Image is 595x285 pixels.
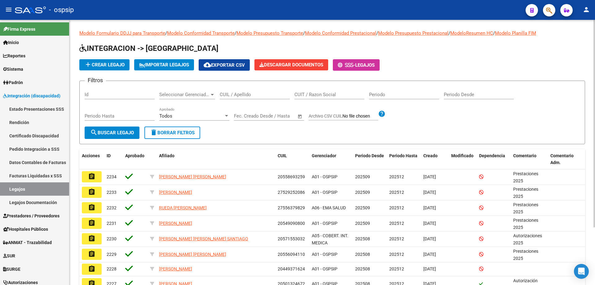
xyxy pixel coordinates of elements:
[79,59,130,70] button: Crear Legajo
[234,113,259,119] input: Fecha inicio
[82,153,100,158] span: Acciones
[278,174,305,179] span: 20558693259
[423,252,436,257] span: [DATE]
[389,252,404,257] span: 202512
[88,219,95,227] mat-icon: assignment
[5,6,12,13] mat-icon: menu
[312,153,336,158] span: Gerenciador
[79,44,218,53] span: INTEGRACION -> [GEOGRAPHIC_DATA]
[107,221,117,226] span: 2231
[104,149,123,170] datatable-header-cell: ID
[574,264,589,279] div: Open Intercom Messenger
[389,266,404,271] span: 202512
[159,92,209,97] span: Seleccionar Gerenciador
[511,149,548,170] datatable-header-cell: Comentario
[88,235,95,242] mat-icon: assignment
[159,221,192,226] span: [PERSON_NAME]
[90,129,98,136] mat-icon: search
[259,62,323,68] span: Descargar Documentos
[278,190,305,195] span: 27529252086
[107,190,117,195] span: 2233
[159,252,226,257] span: [PERSON_NAME] [PERSON_NAME]
[312,174,337,179] span: A01 - OSPSIP
[88,250,95,258] mat-icon: assignment
[236,30,303,36] a: Modelo Presupuesto Transporte
[3,239,52,246] span: ANMAT - Trazabilidad
[159,174,226,179] span: [PERSON_NAME] [PERSON_NAME]
[548,149,585,170] datatable-header-cell: Comentario Adm.
[355,236,370,241] span: 202508
[423,174,436,179] span: [DATE]
[423,153,438,158] span: Creado
[159,153,174,158] span: Afiliado
[449,149,477,170] datatable-header-cell: Modificado
[107,174,117,179] span: 2234
[159,205,207,210] span: RUEDA [PERSON_NAME]
[355,266,370,271] span: 202508
[378,110,386,118] mat-icon: help
[389,221,404,226] span: 202512
[355,190,370,195] span: 202509
[3,26,35,33] span: Firma Express
[355,62,375,68] span: Legajos
[513,218,538,230] span: Prestaciones 2025
[312,266,337,271] span: A01 - OSPSIP
[378,30,448,36] a: Modelo Presupuesto Prestacional
[159,113,172,119] span: Todos
[278,252,305,257] span: 20556094110
[423,236,436,241] span: [DATE]
[88,265,95,273] mat-icon: assignment
[312,233,348,245] span: A05 - COBERT. INT. MEDICA
[513,171,538,183] span: Prestaciones 2025
[423,221,436,226] span: [DATE]
[204,62,245,68] span: Exportar CSV
[513,202,538,214] span: Prestaciones 2025
[309,149,353,170] datatable-header-cell: Gerenciador
[88,188,95,196] mat-icon: assignment
[513,233,542,245] span: Autorizaciones 2025
[389,205,404,210] span: 202512
[85,76,106,85] h3: Filtros
[312,190,337,195] span: A01 - OSPSIP
[355,205,370,210] span: 202509
[79,30,165,36] a: Modelo Formulario DDJJ para Transporte
[156,149,275,170] datatable-header-cell: Afiliado
[278,236,305,241] span: 20571553032
[3,266,20,273] span: SURGE
[477,149,511,170] datatable-header-cell: Dependencia
[423,266,436,271] span: [DATE]
[333,59,380,71] button: -Legajos
[123,149,148,170] datatable-header-cell: Aprobado
[144,127,200,139] button: Borrar Filtros
[305,30,376,36] a: Modelo Conformidad Prestacional
[355,252,370,257] span: 202508
[355,174,370,179] span: 202509
[3,226,48,233] span: Hospitales Públicos
[107,252,117,257] span: 2229
[389,236,404,241] span: 202512
[159,266,192,271] span: [PERSON_NAME]
[389,174,404,179] span: 202512
[342,114,378,119] input: Archivo CSV CUIL
[450,30,493,36] a: ModeloResumen HC
[3,212,59,219] span: Prestadores / Proveedores
[167,30,235,36] a: Modelo Conformidad Transporte
[312,221,337,226] span: A01 - OSPSIP
[421,149,449,170] datatable-header-cell: Creado
[451,153,474,158] span: Modificado
[297,113,304,120] button: Open calendar
[3,39,19,46] span: Inicio
[495,30,536,36] a: Modelo Planilla FIM
[353,149,387,170] datatable-header-cell: Periodo Desde
[150,130,195,136] span: Borrar Filtros
[389,190,404,195] span: 202512
[389,153,417,158] span: Periodo Hasta
[49,3,74,17] span: - ospsip
[107,266,117,271] span: 2228
[338,62,355,68] span: -
[107,153,111,158] span: ID
[423,205,436,210] span: [DATE]
[309,114,342,118] span: Archivo CSV CUIL
[90,130,134,136] span: Buscar Legajo
[423,190,436,195] span: [DATE]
